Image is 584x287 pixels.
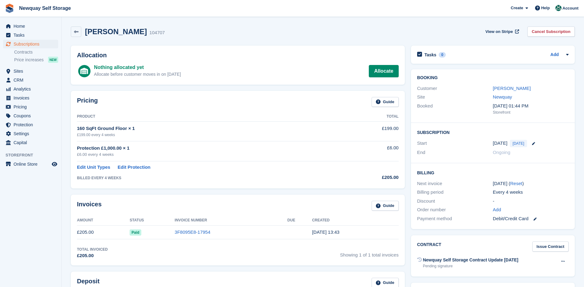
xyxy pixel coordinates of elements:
a: Guide [372,201,399,211]
div: Newquay Self Storage Contract Update [DATE] [423,257,518,263]
td: £205.00 [77,225,130,239]
div: End [417,149,493,156]
th: Created [312,216,399,225]
span: Coupons [14,111,50,120]
a: [PERSON_NAME] [493,86,531,91]
a: Cancel Subscription [527,26,575,37]
a: Issue Contract [532,241,569,252]
a: menu [3,138,58,147]
span: Capital [14,138,50,147]
span: Sites [14,67,50,75]
th: Invoice Number [175,216,287,225]
div: Pending signature [423,263,518,269]
div: £205.00 [339,174,398,181]
span: Analytics [14,85,50,93]
div: Next invoice [417,180,493,187]
th: Status [130,216,175,225]
a: menu [3,111,58,120]
a: Reset [510,181,522,186]
span: [DATE] [510,140,527,147]
div: [DATE] 01:44 PM [493,103,569,110]
span: Account [562,5,578,11]
a: View on Stripe [483,26,520,37]
a: menu [3,94,58,102]
img: JON [555,5,562,11]
span: Showing 1 of 1 total invoices [340,247,399,259]
a: menu [3,22,58,30]
div: Every 4 weeks [493,189,569,196]
a: Add [550,51,559,59]
span: Help [541,5,550,11]
a: Newquay [493,94,512,99]
time: 2025-08-30 00:00:00 UTC [493,140,507,147]
a: 3F8095E8-17954 [175,229,210,235]
div: Site [417,94,493,101]
div: Nothing allocated yet [94,64,181,71]
div: BILLED EVERY 4 WEEKS [77,175,339,181]
a: menu [3,120,58,129]
div: Booked [417,103,493,115]
span: Storefront [6,152,61,158]
th: Amount [77,216,130,225]
span: Settings [14,129,50,138]
div: Customer [417,85,493,92]
h2: [PERSON_NAME] [85,27,147,36]
span: Ongoing [493,150,510,155]
a: Preview store [51,160,58,168]
h2: Subscription [417,129,569,135]
div: Allocate before customer moves in on [DATE] [94,71,181,78]
div: Discount [417,198,493,205]
div: £199.00 every 4 weeks [77,132,339,138]
div: Total Invoiced [77,247,108,252]
th: Total [339,112,398,122]
a: menu [3,103,58,111]
span: CRM [14,76,50,84]
h2: Allocation [77,52,399,59]
a: menu [3,129,58,138]
time: 2025-08-30 12:43:07 UTC [312,229,340,235]
h2: Contract [417,241,441,252]
td: £6.00 [339,141,398,161]
a: menu [3,160,58,168]
div: [DATE] ( ) [493,180,569,187]
span: Protection [14,120,50,129]
h2: Invoices [77,201,102,211]
span: Subscriptions [14,40,50,48]
a: Newquay Self Storage [17,3,73,13]
a: Allocate [369,65,398,77]
div: Protection £1,000.00 × 1 [77,145,339,152]
h2: Billing [417,169,569,176]
span: View on Stripe [485,29,513,35]
span: Price increases [14,57,44,63]
a: menu [3,40,58,48]
a: menu [3,85,58,93]
span: Create [511,5,523,11]
td: £199.00 [339,122,398,141]
a: Add [493,206,501,213]
span: Home [14,22,50,30]
div: 160 SqFt Ground Floor × 1 [77,125,339,132]
div: Start [417,140,493,147]
span: Online Store [14,160,50,168]
div: Payment method [417,215,493,222]
a: Price increases NEW [14,56,58,63]
span: Invoices [14,94,50,102]
div: Billing period [417,189,493,196]
a: menu [3,31,58,39]
h2: Pricing [77,97,98,107]
span: Pricing [14,103,50,111]
div: - [493,198,569,205]
div: 0 [439,52,446,58]
a: menu [3,67,58,75]
th: Due [288,216,312,225]
h2: Tasks [425,52,437,58]
h2: Booking [417,75,569,80]
div: Debit/Credit Card [493,215,569,222]
th: Product [77,112,339,122]
div: NEW [48,57,58,63]
span: Paid [130,229,141,236]
a: menu [3,76,58,84]
div: Storefront [493,109,569,115]
span: Tasks [14,31,50,39]
div: £6.00 every 4 weeks [77,152,339,158]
